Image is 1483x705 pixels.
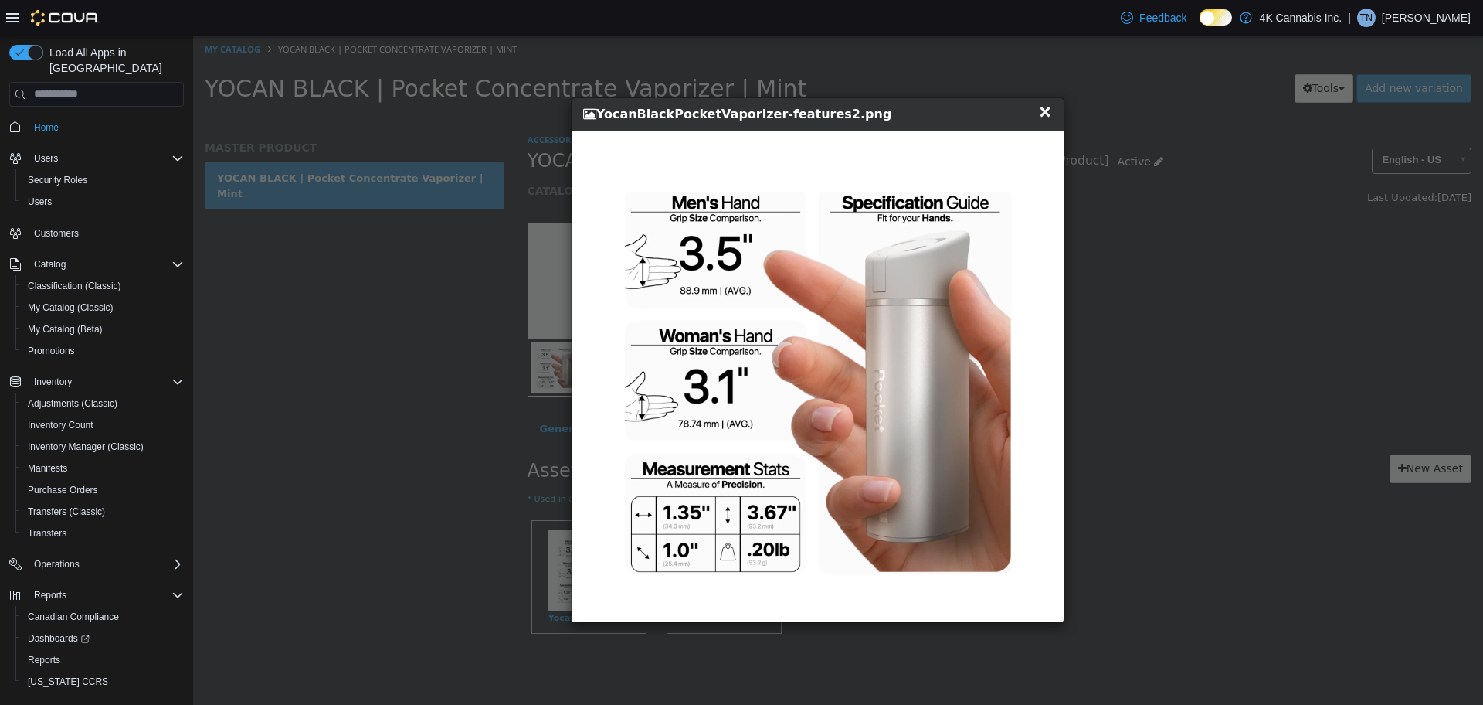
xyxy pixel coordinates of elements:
[28,255,184,274] span: Catalog
[15,436,190,458] button: Inventory Manager (Classic)
[34,121,59,134] span: Home
[845,66,859,85] span: ×
[22,277,127,295] a: Classification (Classic)
[28,149,64,168] button: Users
[15,628,190,649] a: Dashboards
[15,275,190,297] button: Classification (Classic)
[28,555,86,574] button: Operations
[22,481,104,499] a: Purchase Orders
[3,148,190,169] button: Users
[22,394,184,413] span: Adjustments (Classic)
[28,654,60,666] span: Reports
[28,223,184,243] span: Customers
[3,371,190,393] button: Inventory
[34,558,80,570] span: Operations
[15,393,190,414] button: Adjustments (Classic)
[28,586,73,605] button: Reports
[378,95,870,587] img: 977db898-a236-4eff-aa4f-7d6b959ace79
[28,345,75,357] span: Promotions
[22,502,184,521] span: Transfers (Classic)
[3,254,190,275] button: Catalog
[28,323,103,335] span: My Catalog (Beta)
[34,227,79,240] span: Customers
[15,458,190,479] button: Manifests
[28,441,144,453] span: Inventory Manager (Classic)
[3,116,190,138] button: Home
[28,632,90,645] span: Dashboards
[22,416,100,434] a: Inventory Count
[28,149,184,168] span: Users
[1360,9,1373,27] span: TN
[22,342,81,360] a: Promotions
[22,277,184,295] span: Classification (Classic)
[28,117,184,137] span: Home
[390,70,845,88] h4: YocanBlackPocketVaporizer-features2.png
[3,222,190,244] button: Customers
[22,459,73,478] a: Manifests
[15,649,190,671] button: Reports
[28,676,108,688] span: [US_STATE] CCRS
[22,438,150,456] a: Inventory Manager (Classic)
[1348,9,1351,27] p: |
[22,651,66,669] a: Reports
[15,318,190,340] button: My Catalog (Beta)
[28,255,72,274] button: Catalog
[22,629,96,648] a: Dashboards
[28,419,93,431] span: Inventory Count
[28,280,121,292] span: Classification (Classic)
[22,342,184,360] span: Promotions
[28,611,119,623] span: Canadian Compliance
[28,196,52,208] span: Users
[28,484,98,496] span: Purchase Orders
[28,586,184,605] span: Reports
[22,298,184,317] span: My Catalog (Classic)
[22,481,184,499] span: Purchase Orders
[15,169,190,191] button: Security Roles
[28,506,105,518] span: Transfers (Classic)
[22,171,184,189] span: Security Roles
[15,191,190,213] button: Users
[22,459,184,478] span: Manifests
[3,553,190,575] button: Operations
[1260,9,1342,27] p: 4K Cannabis Inc.
[15,414,190,436] button: Inventory Count
[22,651,184,669] span: Reports
[28,373,184,391] span: Inventory
[28,462,67,475] span: Manifests
[22,524,184,543] span: Transfers
[22,673,184,691] span: Washington CCRS
[34,258,66,271] span: Catalog
[22,171,93,189] a: Security Roles
[22,192,58,211] a: Users
[1382,9,1471,27] p: [PERSON_NAME]
[28,527,66,540] span: Transfers
[22,502,111,521] a: Transfers (Classic)
[22,524,73,543] a: Transfers
[1357,9,1376,27] div: Tomas Nunez
[28,397,117,410] span: Adjustments (Classic)
[1139,10,1186,26] span: Feedback
[22,298,120,317] a: My Catalog (Classic)
[28,224,85,243] a: Customers
[43,45,184,76] span: Load All Apps in [GEOGRAPHIC_DATA]
[22,320,184,339] span: My Catalog (Beta)
[15,340,190,362] button: Promotions
[28,555,184,574] span: Operations
[31,10,100,26] img: Cova
[28,373,78,391] button: Inventory
[22,608,125,626] a: Canadian Compliance
[15,671,190,693] button: [US_STATE] CCRS
[1200,9,1232,26] input: Dark Mode
[22,673,114,691] a: [US_STATE] CCRS
[3,584,190,606] button: Reports
[15,606,190,628] button: Canadian Compliance
[22,608,184,626] span: Canadian Compliance
[15,297,190,318] button: My Catalog (Classic)
[22,416,184,434] span: Inventory Count
[15,523,190,544] button: Transfers
[22,629,184,648] span: Dashboards
[28,174,87,186] span: Security Roles
[22,394,124,413] a: Adjustments (Classic)
[22,192,184,211] span: Users
[15,479,190,501] button: Purchase Orders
